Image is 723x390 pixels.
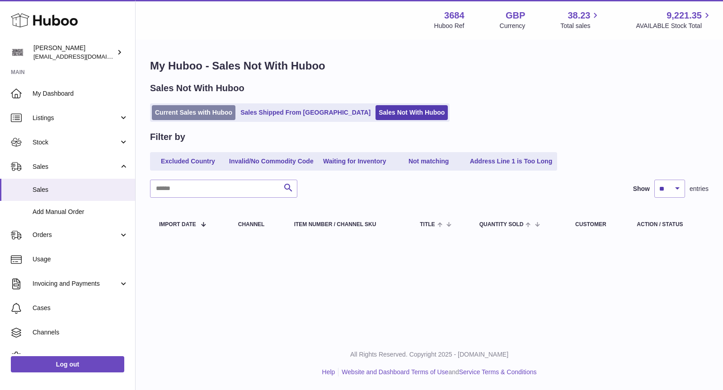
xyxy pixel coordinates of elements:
[633,185,650,193] label: Show
[33,138,119,147] span: Stock
[159,222,196,227] span: Import date
[33,89,128,98] span: My Dashboard
[560,9,601,30] a: 38.23 Total sales
[11,46,24,59] img: theinternationalventure@gmail.com
[342,368,448,376] a: Website and Dashboard Terms of Use
[226,154,317,169] a: Invalid/No Commodity Code
[338,368,536,376] li: and
[150,59,709,73] h1: My Huboo - Sales Not With Huboo
[33,328,128,337] span: Channels
[150,82,244,94] h2: Sales Not With Huboo
[33,53,133,60] span: [EMAIL_ADDRESS][DOMAIN_NAME]
[479,222,524,227] span: Quantity Sold
[143,350,716,359] p: All Rights Reserved. Copyright 2025 - [DOMAIN_NAME]
[33,114,119,122] span: Listings
[237,105,374,120] a: Sales Shipped From [GEOGRAPHIC_DATA]
[636,9,712,30] a: 9,221.35 AVAILABLE Stock Total
[434,22,465,30] div: Huboo Ref
[33,279,119,288] span: Invoicing and Payments
[33,304,128,312] span: Cases
[33,231,119,239] span: Orders
[238,222,276,227] div: Channel
[11,356,124,372] a: Log out
[467,154,556,169] a: Address Line 1 is Too Long
[150,131,185,143] h2: Filter by
[575,222,619,227] div: Customer
[33,44,115,61] div: [PERSON_NAME]
[568,9,590,22] span: 38.23
[33,162,119,171] span: Sales
[560,22,601,30] span: Total sales
[319,154,391,169] a: Waiting for Inventory
[33,208,128,216] span: Add Manual Order
[152,105,235,120] a: Current Sales with Huboo
[690,185,709,193] span: entries
[294,222,402,227] div: Item Number / Channel SKU
[33,353,128,361] span: Settings
[636,22,712,30] span: AVAILABLE Stock Total
[152,154,224,169] a: Excluded Country
[376,105,448,120] a: Sales Not With Huboo
[506,9,525,22] strong: GBP
[444,9,465,22] strong: 3684
[420,222,435,227] span: Title
[33,255,128,264] span: Usage
[667,9,702,22] span: 9,221.35
[322,368,335,376] a: Help
[459,368,537,376] a: Service Terms & Conditions
[393,154,465,169] a: Not matching
[33,186,128,194] span: Sales
[500,22,526,30] div: Currency
[637,222,700,227] div: Action / Status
